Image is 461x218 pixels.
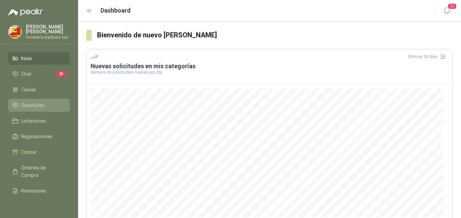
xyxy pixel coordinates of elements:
h3: Bienvenido de nuevo [PERSON_NAME] [97,30,453,40]
div: Últimos 30 días [408,51,448,62]
span: 20 [56,71,66,77]
span: Cotizar [21,148,37,156]
span: Remisiones [21,187,46,195]
a: Remisiones [8,184,70,197]
img: Logo peakr [8,8,43,16]
span: Licitaciones [21,117,46,125]
span: 20 [447,3,457,10]
a: Cotizar [8,146,70,159]
a: Negociaciones [8,130,70,143]
button: 20 [441,5,453,17]
a: Tareas [8,83,70,96]
span: Negociaciones [21,133,52,140]
a: Licitaciones [8,114,70,127]
img: Company Logo [8,25,21,38]
a: Configuración [8,200,70,213]
a: Órdenes de Compra [8,161,70,182]
a: Chat20 [8,68,70,80]
p: Ferretería Barbosa sas [26,35,70,39]
p: Número de solicitudes nuevas por día [91,70,448,74]
span: Chat [21,70,31,78]
h3: Nuevas solicitudes en mis categorías [91,62,448,70]
a: Inicio [8,52,70,65]
h1: Dashboard [100,6,131,15]
span: Inicio [21,55,32,62]
span: Solicitudes [21,102,44,109]
p: [PERSON_NAME] [PERSON_NAME] [26,24,70,34]
span: Tareas [21,86,36,93]
span: Órdenes de Compra [21,164,63,179]
a: Solicitudes [8,99,70,112]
